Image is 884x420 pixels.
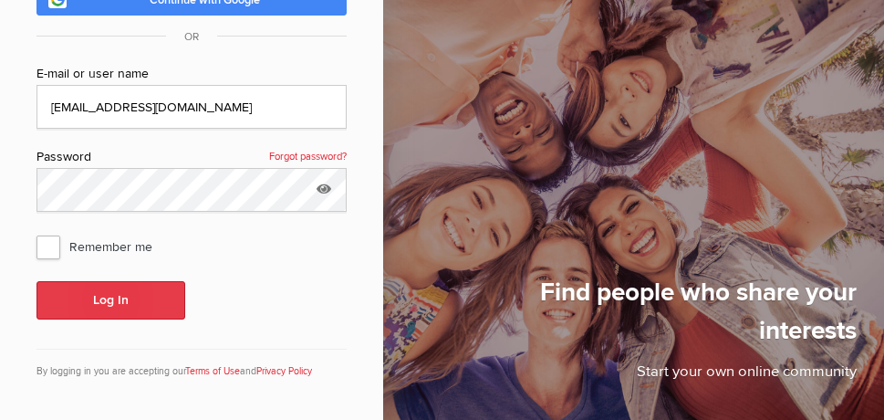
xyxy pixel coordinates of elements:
h1: Find people who share your interests [449,273,857,361]
div: E-mail or user name [36,64,347,85]
button: Log In [36,281,185,320]
div: By logging in you are accepting our and [36,349,347,379]
a: Terms of Use [185,365,240,377]
p: Start your own online community [449,361,857,393]
span: OR [166,30,217,44]
span: Remember me [36,230,171,263]
input: Email@address.com [36,85,347,129]
div: Password [36,147,347,168]
a: Privacy Policy [256,365,312,377]
a: Forgot password? [269,147,347,167]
